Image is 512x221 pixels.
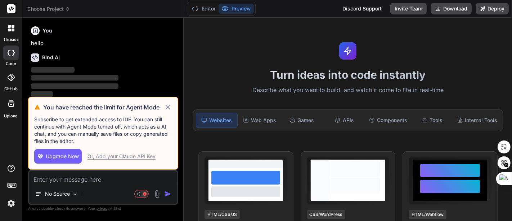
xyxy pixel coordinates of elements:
[188,86,508,95] p: Describe what you want to build, and watch it come to life in real-time
[196,113,238,128] div: Websites
[219,4,254,14] button: Preview
[43,103,164,112] h3: You have reached the limit for Agent Mode
[307,210,345,219] div: CSS/WordPress
[31,67,75,73] span: ‌
[390,3,427,14] button: Invite Team
[28,205,178,212] p: Always double-check its answers. Your in Bind
[6,61,16,67] label: code
[27,5,70,13] span: Choose Project
[164,190,171,198] img: icon
[431,3,472,14] button: Download
[281,113,322,128] div: Games
[4,113,18,119] label: Upload
[31,39,177,48] p: hello
[409,210,446,219] div: HTML/Webflow
[476,3,509,14] button: Deploy
[34,149,82,164] button: Upgrade Now
[239,113,280,128] div: Web Apps
[5,197,17,209] img: settings
[324,113,365,128] div: APIs
[96,206,109,211] span: privacy
[189,4,219,14] button: Editor
[31,75,118,81] span: ‌
[46,153,79,160] span: Upgrade Now
[4,86,18,92] label: GitHub
[34,116,172,145] p: Subscribe to get extended access to IDE. You can still continue with Agent Mode turned off, which...
[412,113,453,128] div: Tools
[87,153,156,160] div: Or, Add your Claude API Key
[338,3,386,14] div: Discord Support
[454,113,500,128] div: Internal Tools
[45,190,70,198] p: No Source
[366,113,410,128] div: Components
[188,68,508,81] h1: Turn ideas into code instantly
[72,191,78,197] img: Pick Models
[205,210,240,219] div: HTML/CSS/JS
[42,27,52,34] h6: You
[31,91,53,97] span: ‌
[42,54,60,61] h6: Bind AI
[31,83,118,89] span: ‌
[3,36,19,43] label: threads
[153,190,161,198] img: attachment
